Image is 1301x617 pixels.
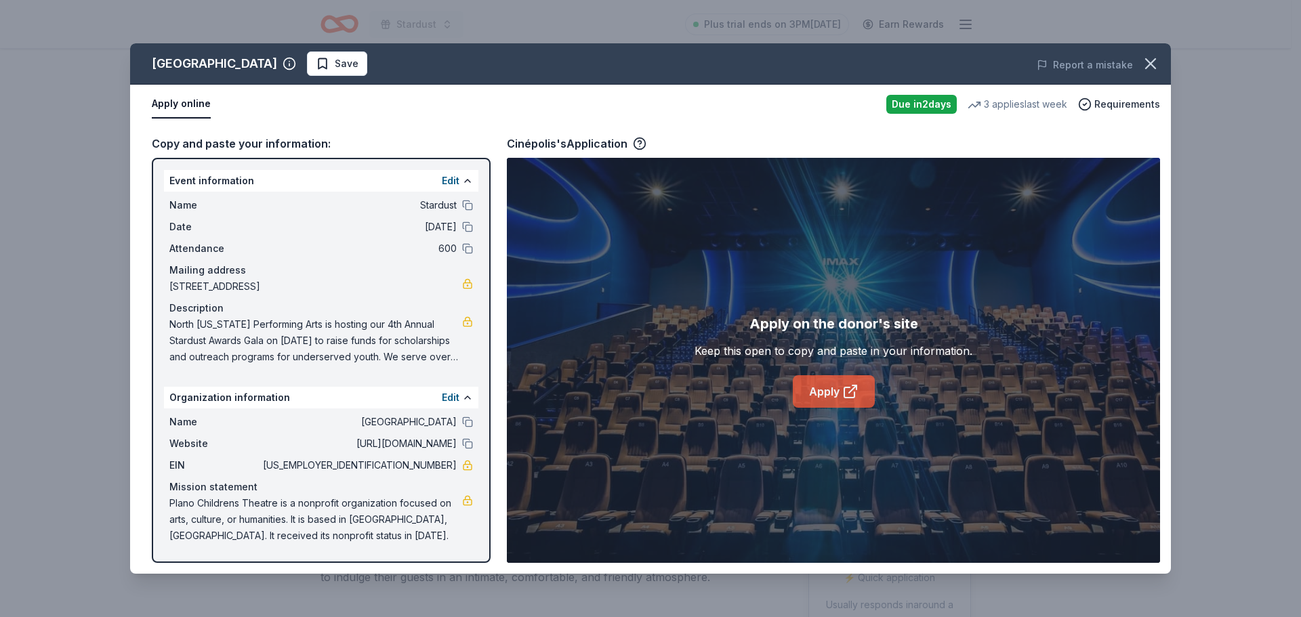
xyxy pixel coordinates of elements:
[169,240,260,257] span: Attendance
[169,457,260,473] span: EIN
[169,300,473,316] div: Description
[169,219,260,235] span: Date
[260,219,457,235] span: [DATE]
[260,435,457,452] span: [URL][DOMAIN_NAME]
[169,197,260,213] span: Name
[169,278,462,295] span: [STREET_ADDRESS]
[749,313,918,335] div: Apply on the donor's site
[260,240,457,257] span: 600
[169,262,473,278] div: Mailing address
[260,414,457,430] span: [GEOGRAPHIC_DATA]
[169,414,260,430] span: Name
[164,170,478,192] div: Event information
[1037,57,1133,73] button: Report a mistake
[164,387,478,408] div: Organization information
[169,479,473,495] div: Mission statement
[507,135,646,152] div: Cinépolis's Application
[152,135,491,152] div: Copy and paste your information:
[152,53,277,75] div: [GEOGRAPHIC_DATA]
[260,457,457,473] span: [US_EMPLOYER_IDENTIFICATION_NUMBER]
[886,95,957,114] div: Due in 2 days
[152,90,211,119] button: Apply online
[307,51,367,76] button: Save
[1094,96,1160,112] span: Requirements
[335,56,358,72] span: Save
[1078,96,1160,112] button: Requirements
[695,343,972,359] div: Keep this open to copy and paste in your information.
[260,197,457,213] span: Stardust
[169,316,462,365] span: North [US_STATE] Performing Arts is hosting our 4th Annual Stardust Awards Gala on [DATE] to rais...
[169,495,462,544] span: Plano Childrens Theatre is a nonprofit organization focused on arts, culture, or humanities. It i...
[169,435,260,452] span: Website
[793,375,875,408] a: Apply
[968,96,1067,112] div: 3 applies last week
[442,173,459,189] button: Edit
[442,389,459,406] button: Edit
